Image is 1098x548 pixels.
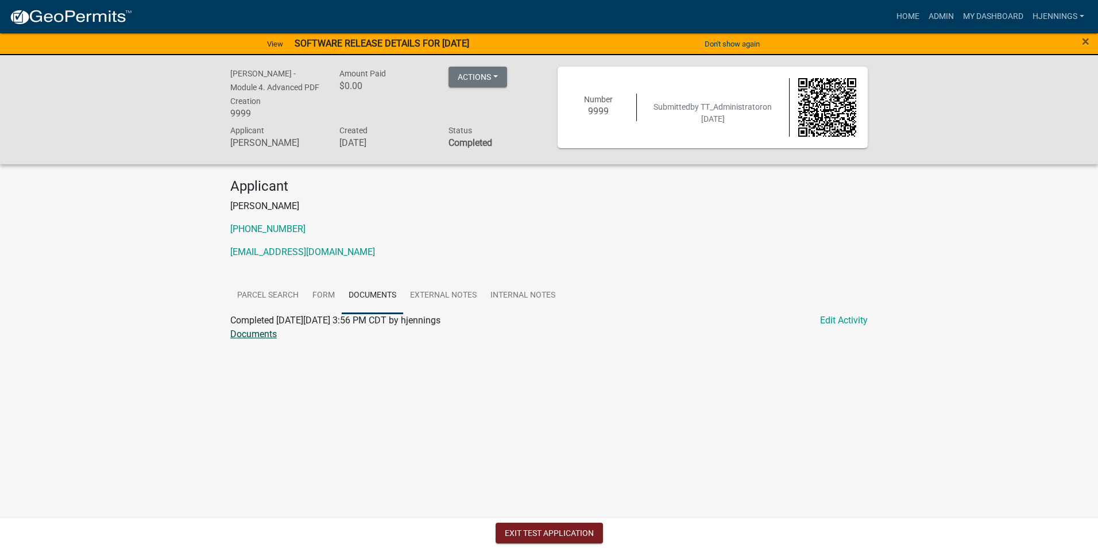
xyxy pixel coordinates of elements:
[958,6,1028,28] a: My Dashboard
[230,178,868,195] h4: Applicant
[230,137,322,148] h6: [PERSON_NAME]
[484,277,562,314] a: Internal Notes
[449,137,492,148] strong: Completed
[690,102,763,111] span: by TT_Administrator
[230,329,277,339] a: Documents
[403,277,484,314] a: External Notes
[230,223,306,234] a: [PHONE_NUMBER]
[1082,33,1089,49] span: ×
[230,108,322,119] h6: 9999
[339,69,386,78] span: Amount Paid
[1028,6,1089,28] a: hjennings
[342,277,403,314] a: Documents
[339,80,431,91] h6: $0.00
[339,126,368,135] span: Created
[449,67,507,87] button: Actions
[924,6,958,28] a: Admin
[892,6,924,28] a: Home
[700,34,764,53] button: Don't show again
[230,199,868,213] p: [PERSON_NAME]
[798,78,857,137] img: QR code
[230,69,319,106] span: [PERSON_NAME] - Module 4. Advanced PDF Creation
[230,315,440,326] span: Completed [DATE][DATE] 3:56 PM CDT by hjennings
[449,126,472,135] span: Status
[230,277,306,314] a: Parcel search
[569,106,628,117] h6: 9999
[1082,34,1089,48] button: Close
[496,523,603,543] button: Exit Test Application
[262,34,288,53] a: View
[820,314,868,327] a: Edit Activity
[230,126,264,135] span: Applicant
[339,137,431,148] h6: [DATE]
[306,277,342,314] a: Form
[295,38,469,49] strong: SOFTWARE RELEASE DETAILS FOR [DATE]
[584,95,613,104] span: Number
[230,246,375,257] a: [EMAIL_ADDRESS][DOMAIN_NAME]
[654,102,772,124] span: Submitted on [DATE]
